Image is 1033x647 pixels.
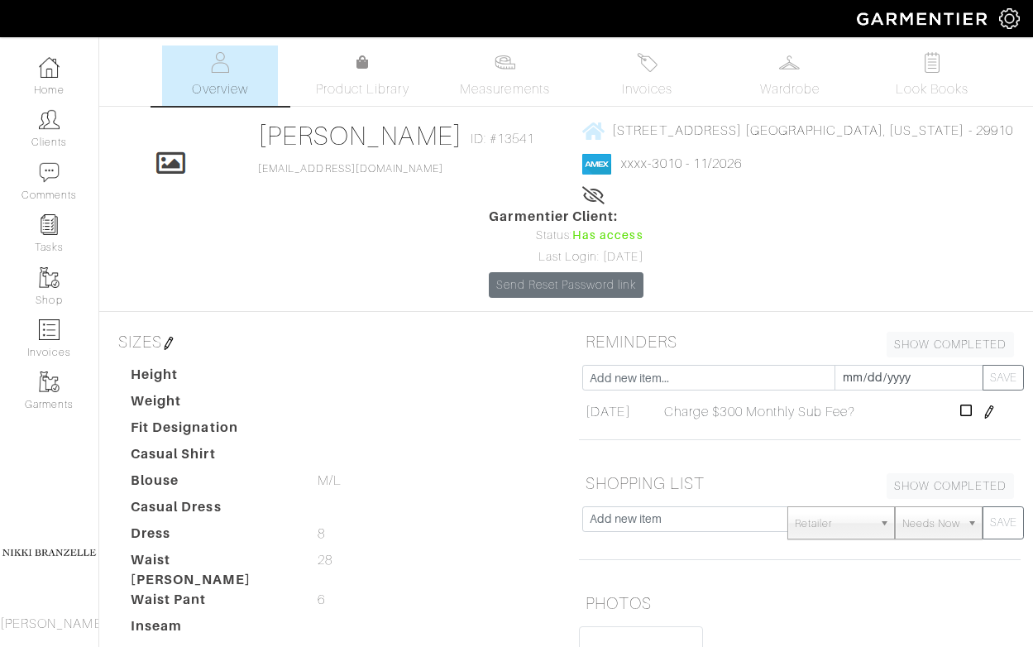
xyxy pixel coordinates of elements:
dt: Weight [118,391,305,418]
img: garmentier-logo-header-white-b43fb05a5012e4ada735d5af1a66efaba907eab6374d6393d1fbf88cb4ef424d.png [849,4,999,33]
a: Send Reset Password link [489,272,643,298]
a: [EMAIL_ADDRESS][DOMAIN_NAME] [258,163,443,175]
img: pen-cf24a1663064a2ec1b9c1bd2387e9de7a2fa800b781884d57f21acf72779bad2.png [983,405,996,419]
img: american_express-1200034d2e149cdf2cc7894a33a747db654cf6f8355cb502592f1d228b2ac700.png [582,154,611,175]
img: pen-cf24a1663064a2ec1b9c1bd2387e9de7a2fa800b781884d57f21acf72779bad2.png [162,337,175,350]
span: Retailer [795,507,873,540]
a: Product Library [304,53,420,99]
a: Invoices [590,46,705,106]
img: wardrobe-487a4870c1b7c33e795ec22d11cfc2ed9d08956e64fb3008fe2437562e282088.svg [779,52,800,73]
span: Measurements [460,79,550,99]
input: Add new item [582,506,788,532]
input: Add new item... [582,365,836,391]
span: 28 [318,550,332,570]
h5: PHOTOS [579,587,1021,620]
a: xxxx-3010 - 11/2026 [621,156,742,171]
img: garments-icon-b7da505a4dc4fd61783c78ac3ca0ef83fa9d6f193b1c9dc38574b1d14d53ca28.png [39,371,60,392]
dt: Casual Dress [118,497,305,524]
a: Wardrobe [732,46,848,106]
a: SHOW COMPLETED [887,332,1014,357]
img: garments-icon-b7da505a4dc4fd61783c78ac3ca0ef83fa9d6f193b1c9dc38574b1d14d53ca28.png [39,267,60,288]
span: ID: #13541 [471,129,535,149]
a: Look Books [874,46,990,106]
img: measurements-466bbee1fd09ba9460f595b01e5d73f9e2bff037440d3c8f018324cb6cdf7a4a.svg [495,52,515,73]
button: SAVE [983,365,1024,391]
span: [STREET_ADDRESS] [GEOGRAPHIC_DATA], [US_STATE] - 29910 [612,123,1013,138]
button: SAVE [983,506,1024,539]
dt: Inseam [118,616,305,643]
h5: SHOPPING LIST [579,467,1021,500]
img: basicinfo-40fd8af6dae0f16599ec9e87c0ef1c0a1fdea2edbe929e3d69a839185d80c458.svg [210,52,231,73]
span: 6 [318,590,325,610]
span: [DATE] [586,402,630,422]
dt: Dress [118,524,305,550]
div: Status: [489,227,643,245]
dt: Waist [PERSON_NAME] [118,550,305,590]
img: reminder-icon-8004d30b9f0a5d33ae49ab947aed9ed385cf756f9e5892f1edd6e32f2345188e.png [39,214,60,235]
span: 8 [318,524,325,544]
a: Overview [162,46,278,106]
dt: Casual Shirt [118,444,305,471]
span: Product Library [316,79,409,99]
a: [STREET_ADDRESS] [GEOGRAPHIC_DATA], [US_STATE] - 29910 [582,120,1013,141]
span: M/L [318,471,342,491]
span: Overview [192,79,247,99]
dt: Blouse [118,471,305,497]
img: gear-icon-white-bd11855cb880d31180b6d7d6211b90ccbf57a29d726f0c71d8c61bd08dd39cc2.png [999,8,1020,29]
span: Has access [572,227,643,245]
img: todo-9ac3debb85659649dc8f770b8b6100bb5dab4b48dedcbae339e5042a72dfd3cc.svg [921,52,942,73]
dt: Waist Pant [118,590,305,616]
dt: Height [118,365,305,391]
img: orders-27d20c2124de7fd6de4e0e44c1d41de31381a507db9b33961299e4e07d508b8c.svg [637,52,658,73]
span: Needs Now [902,507,960,540]
dt: Fit Designation [118,418,305,444]
img: orders-icon-0abe47150d42831381b5fb84f609e132dff9fe21cb692f30cb5eec754e2cba89.png [39,319,60,340]
span: Look Books [896,79,969,99]
span: Invoices [622,79,672,99]
div: Last Login: [DATE] [489,248,643,266]
span: Wardrobe [760,79,820,99]
a: [PERSON_NAME] [258,121,462,151]
a: SHOW COMPLETED [887,473,1014,499]
h5: SIZES [112,325,554,358]
h5: REMINDERS [579,325,1021,358]
img: comment-icon-a0a6a9ef722e966f86d9cbdc48e553b5cf19dbc54f86b18d962a5391bc8f6eb6.png [39,162,60,183]
img: clients-icon-6bae9207a08558b7cb47a8932f037763ab4055f8c8b6bfacd5dc20c3e0201464.png [39,109,60,130]
a: Measurements [447,46,563,106]
span: Garmentier Client: [489,207,643,227]
img: dashboard-icon-dbcd8f5a0b271acd01030246c82b418ddd0df26cd7fceb0bd07c9910d44c42f6.png [39,57,60,78]
span: Charge $300 Monthly Sub Fee? [664,402,855,422]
